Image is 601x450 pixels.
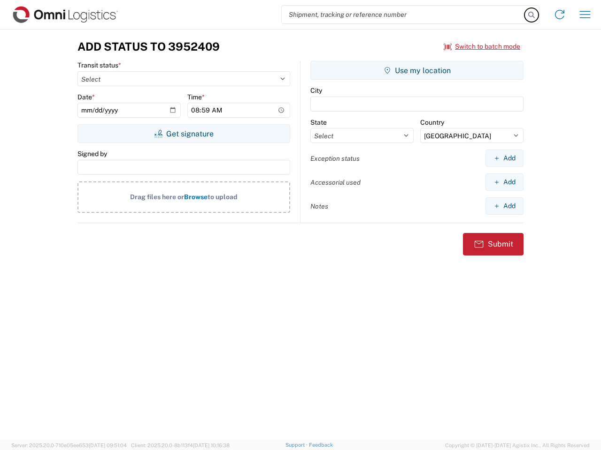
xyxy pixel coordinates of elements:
[309,442,333,448] a: Feedback
[193,442,230,448] span: [DATE] 10:16:38
[463,233,524,255] button: Submit
[485,150,524,167] button: Add
[184,193,208,201] span: Browse
[285,442,309,448] a: Support
[11,442,127,448] span: Server: 2025.20.0-710e05ee653
[77,124,290,143] button: Get signature
[310,154,360,163] label: Exception status
[77,61,121,69] label: Transit status
[282,6,525,23] input: Shipment, tracking or reference number
[310,118,327,127] label: State
[187,93,205,101] label: Time
[310,202,328,210] label: Notes
[444,39,520,54] button: Switch to batch mode
[131,442,230,448] span: Client: 2025.20.0-8b113f4
[445,441,590,450] span: Copyright © [DATE]-[DATE] Agistix Inc., All Rights Reserved
[485,173,524,191] button: Add
[130,193,184,201] span: Drag files here or
[310,86,322,95] label: City
[208,193,238,201] span: to upload
[310,178,361,187] label: Accessorial used
[310,61,524,80] button: Use my location
[485,197,524,215] button: Add
[77,150,107,158] label: Signed by
[420,118,444,127] label: Country
[77,93,95,101] label: Date
[77,40,220,53] h3: Add Status to 3952409
[89,442,127,448] span: [DATE] 09:51:04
